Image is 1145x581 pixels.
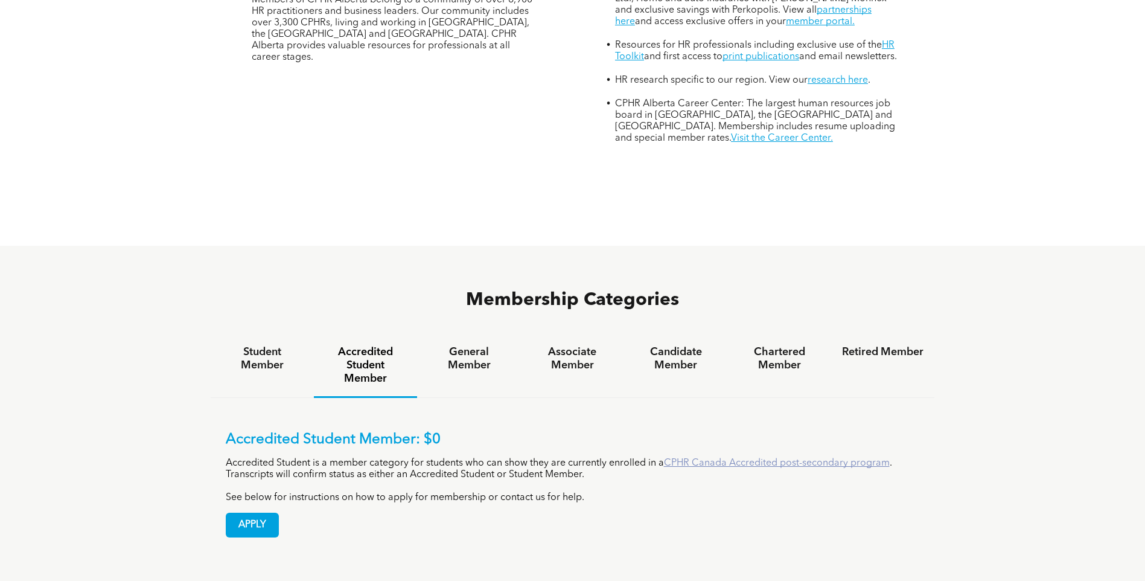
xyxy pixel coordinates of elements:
span: APPLY [226,513,278,537]
h4: Retired Member [842,345,923,359]
a: member portal. [786,17,855,27]
p: See below for instructions on how to apply for membership or contact us for help. [226,492,920,504]
span: and first access to [644,52,722,62]
a: research here [808,75,868,85]
a: Visit the Career Center. [731,133,833,143]
span: . [868,75,870,85]
a: APPLY [226,513,279,538]
span: CPHR Alberta Career Center: The largest human resources job board in [GEOGRAPHIC_DATA], the [GEOG... [615,99,895,143]
span: Resources for HR professionals including exclusive use of the [615,40,882,50]
a: CPHR Canada Accredited post-secondary program [664,458,890,468]
h4: Associate Member [532,345,613,372]
h4: Candidate Member [635,345,716,372]
span: and email newsletters. [799,52,897,62]
span: HR research specific to our region. View our [615,75,808,85]
span: and access exclusive offers in your [635,17,786,27]
h4: Student Member [222,345,303,372]
h4: Accredited Student Member [325,345,406,385]
span: Membership Categories [466,291,679,309]
h4: Chartered Member [739,345,820,372]
a: print publications [722,52,799,62]
p: Accredited Student Member: $0 [226,431,920,449]
h4: General Member [428,345,509,372]
p: Accredited Student is a member category for students who can show they are currently enrolled in ... [226,458,920,481]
